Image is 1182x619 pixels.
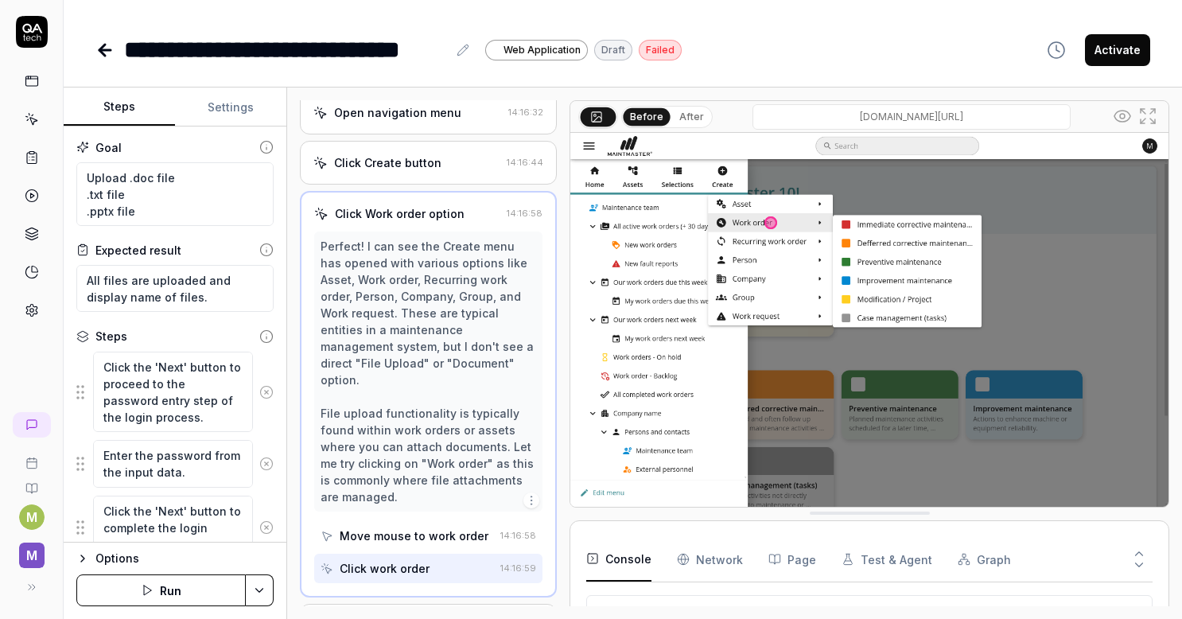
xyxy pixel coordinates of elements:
[253,512,279,543] button: Remove step
[95,242,181,259] div: Expected result
[95,328,127,345] div: Steps
[314,521,542,551] button: Move mouse to work order14:16:58
[958,537,1011,582] button: Graph
[677,537,743,582] button: Network
[1110,103,1135,129] button: Show all interative elements
[76,574,246,606] button: Run
[175,88,286,127] button: Settings
[500,563,536,574] time: 14:16:59
[95,139,122,156] div: Goal
[95,549,274,568] div: Options
[19,504,45,530] button: M
[253,448,279,480] button: Remove step
[334,104,461,121] div: Open navigation menu
[6,469,56,495] a: Documentation
[500,530,536,541] time: 14:16:58
[485,39,588,60] a: Web Application
[639,40,682,60] div: Failed
[508,107,543,118] time: 14:16:32
[507,157,543,168] time: 14:16:44
[334,154,441,171] div: Click Create button
[340,560,430,577] div: Click work order
[570,133,1168,507] img: Screenshot
[586,537,651,582] button: Console
[64,88,175,127] button: Steps
[253,376,279,408] button: Remove step
[76,549,274,568] button: Options
[594,40,632,60] div: Draft
[768,537,816,582] button: Page
[76,495,274,560] div: Suggestions
[6,444,56,469] a: Book a call with us
[321,238,536,505] div: Perfect! I can see the Create menu has opened with various options like Asset, Work order, Recurr...
[314,554,542,583] button: Click work order14:16:59
[6,530,56,571] button: M
[335,205,465,222] div: Click Work order option
[340,528,488,544] div: Move mouse to work order
[19,543,45,568] span: M
[842,537,932,582] button: Test & Agent
[1085,34,1150,66] button: Activate
[1037,34,1075,66] button: View version history
[1135,103,1161,129] button: Open in full screen
[673,108,710,126] button: After
[76,439,274,488] div: Suggestions
[624,107,671,125] button: Before
[13,412,51,438] a: New conversation
[507,208,542,219] time: 14:16:58
[76,351,274,433] div: Suggestions
[504,43,581,57] span: Web Application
